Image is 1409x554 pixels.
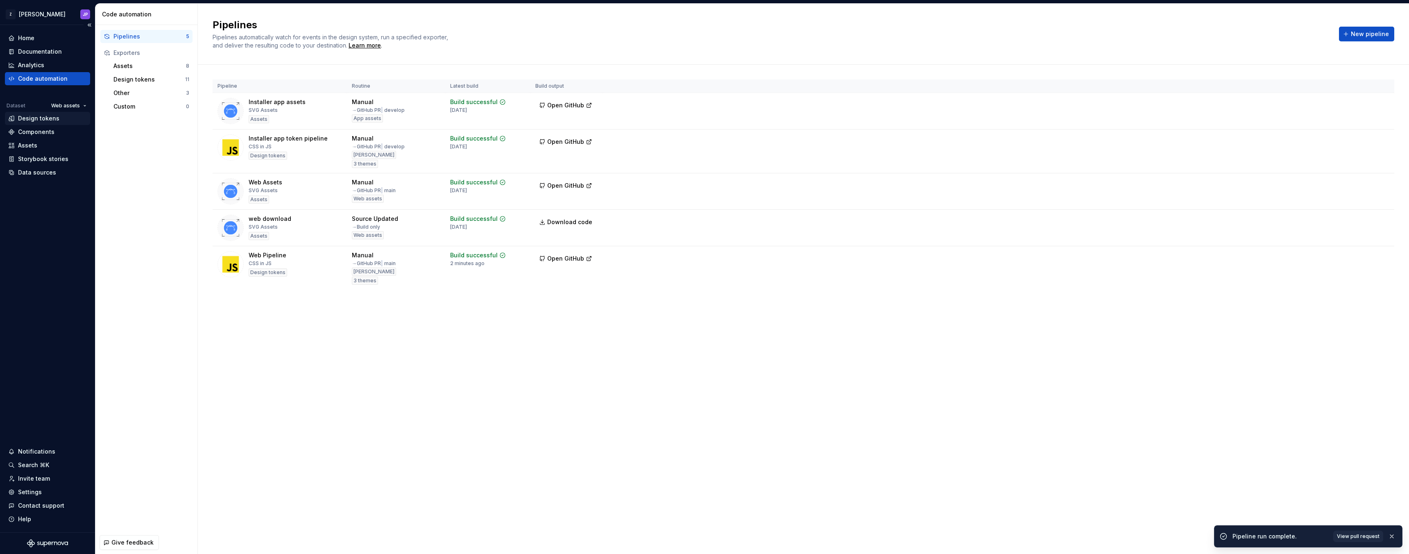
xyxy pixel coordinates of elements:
div: 8 [186,63,189,69]
div: Web assets [352,195,384,203]
div: 3 [186,90,189,96]
span: Pipelines automatically watch for events in the design system, run a specified exporter, and deli... [213,34,450,49]
button: Pipelines5 [100,30,193,43]
div: SVG Assets [249,107,278,114]
div: CSS in JS [249,143,272,150]
svg: Supernova Logo [27,539,68,547]
div: Documentation [18,48,62,56]
span: . [347,43,382,49]
div: Design tokens [249,268,287,277]
div: Pipelines [113,32,186,41]
button: Open GitHub [535,98,596,113]
div: [PERSON_NAME] [19,10,66,18]
a: Learn more [349,41,381,50]
button: Search ⌘K [5,459,90,472]
div: 0 [186,103,189,110]
a: Data sources [5,166,90,179]
a: Analytics [5,59,90,72]
a: Design tokens11 [110,73,193,86]
span: 3 themes [353,277,376,284]
th: Latest build [445,79,530,93]
div: Installer app token pipeline [249,134,328,143]
div: → GitHub PR main [352,187,396,194]
div: web download [249,215,291,223]
span: New pipeline [1351,30,1389,38]
a: Documentation [5,45,90,58]
div: 5 [186,33,189,40]
a: Download code [535,215,598,229]
div: Assets [113,62,186,70]
div: 2 minutes ago [450,260,485,267]
span: Open GitHub [547,254,584,263]
div: CSS in JS [249,260,272,267]
h2: Pipelines [213,18,1329,32]
div: Assets [249,232,269,240]
div: Search ⌘K [18,461,49,469]
span: Open GitHub [547,182,584,190]
div: Manual [352,134,374,143]
div: → GitHub PR main [352,260,396,267]
a: Settings [5,486,90,499]
a: Open GitHub [535,139,596,146]
span: | [381,260,383,266]
div: Build successful [450,98,498,106]
div: Code automation [18,75,68,83]
div: Web assets [352,231,384,239]
div: JP [83,11,88,18]
span: Open GitHub [547,138,584,146]
div: Assets [249,195,269,204]
a: Open GitHub [535,103,596,110]
div: Home [18,34,34,42]
a: View pull request [1333,531,1383,542]
a: Code automation [5,72,90,85]
th: Build output [530,79,603,93]
span: Give feedback [111,538,154,547]
div: Build successful [450,251,498,259]
div: → GitHub PR develop [352,107,405,114]
span: View pull request [1337,533,1380,540]
div: Exporters [113,49,189,57]
th: Pipeline [213,79,347,93]
div: Web Pipeline [249,251,286,259]
div: Assets [249,115,269,123]
div: [DATE] [450,224,467,230]
div: Web Assets [249,178,282,186]
button: Z[PERSON_NAME]JP [2,5,93,23]
button: Custom0 [110,100,193,113]
div: Contact support [18,502,64,510]
a: Open GitHub [535,256,596,263]
span: Web assets [51,102,80,109]
div: Invite team [18,475,50,483]
button: Open GitHub [535,251,596,266]
div: Manual [352,251,374,259]
span: Download code [547,218,592,226]
button: Other3 [110,86,193,100]
span: 3 themes [353,161,376,167]
div: Notifications [18,447,55,456]
div: → GitHub PR develop [352,143,405,150]
span: | [381,143,383,150]
div: Build successful [450,134,498,143]
div: Manual [352,178,374,186]
div: Build successful [450,178,498,186]
div: Design tokens [18,114,59,123]
div: Other [113,89,186,97]
div: → Build only [352,224,380,230]
span: Open GitHub [547,101,584,109]
div: Analytics [18,61,44,69]
div: App assets [352,114,383,123]
button: Web assets [48,100,90,111]
div: Z [6,9,16,19]
a: Open GitHub [535,183,596,190]
button: Collapse sidebar [84,19,95,31]
div: Data sources [18,168,56,177]
div: Components [18,128,54,136]
div: SVG Assets [249,187,278,194]
a: Components [5,125,90,138]
button: Open GitHub [535,134,596,149]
